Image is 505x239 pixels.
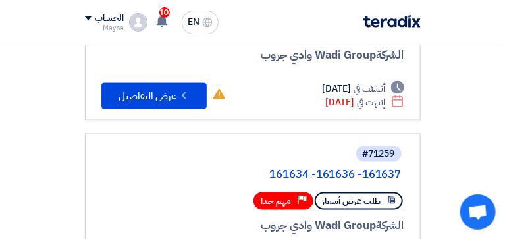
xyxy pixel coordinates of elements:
a: 161634 -161636 -161637 [138,169,402,181]
span: الشركة [376,218,404,234]
img: profile_test.png [129,13,147,32]
button: EN [182,11,219,34]
div: #71259 [363,150,395,159]
span: إنتهت في [357,95,385,109]
div: Wadi Group وادي جروب [101,47,404,64]
div: [DATE] [323,82,404,95]
div: [DATE] [326,95,404,109]
div: Wadi Group وادي جروب [101,218,404,235]
button: عرض التفاصيل [101,83,207,109]
div: Maysa [85,24,124,32]
span: أنشئت في [354,82,385,95]
span: الشركة [376,47,404,63]
div: دردشة مفتوحة [460,194,496,230]
span: مهم جدا [261,196,292,208]
div: الحساب [95,13,124,24]
span: طلب عرض أسعار [323,196,381,208]
img: Teradix logo [363,15,421,28]
span: EN [188,18,199,27]
span: 10 [159,7,170,18]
